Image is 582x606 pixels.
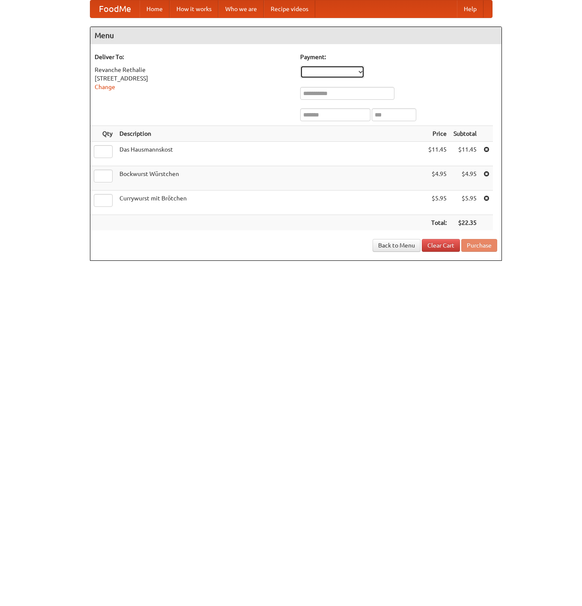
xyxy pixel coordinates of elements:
[95,74,292,83] div: [STREET_ADDRESS]
[425,166,450,191] td: $4.95
[90,27,501,44] h4: Menu
[425,126,450,142] th: Price
[425,215,450,231] th: Total:
[300,53,497,61] h5: Payment:
[425,142,450,166] td: $11.45
[425,191,450,215] td: $5.95
[450,126,480,142] th: Subtotal
[95,84,115,90] a: Change
[90,126,116,142] th: Qty
[461,239,497,252] button: Purchase
[450,191,480,215] td: $5.95
[140,0,170,18] a: Home
[457,0,484,18] a: Help
[116,166,425,191] td: Bockwurst Würstchen
[116,191,425,215] td: Currywurst mit Brötchen
[170,0,218,18] a: How it works
[95,66,292,74] div: Revanche Rethalie
[218,0,264,18] a: Who we are
[95,53,292,61] h5: Deliver To:
[422,239,460,252] a: Clear Cart
[90,0,140,18] a: FoodMe
[450,166,480,191] td: $4.95
[264,0,315,18] a: Recipe videos
[450,215,480,231] th: $22.35
[116,126,425,142] th: Description
[116,142,425,166] td: Das Hausmannskost
[373,239,421,252] a: Back to Menu
[450,142,480,166] td: $11.45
